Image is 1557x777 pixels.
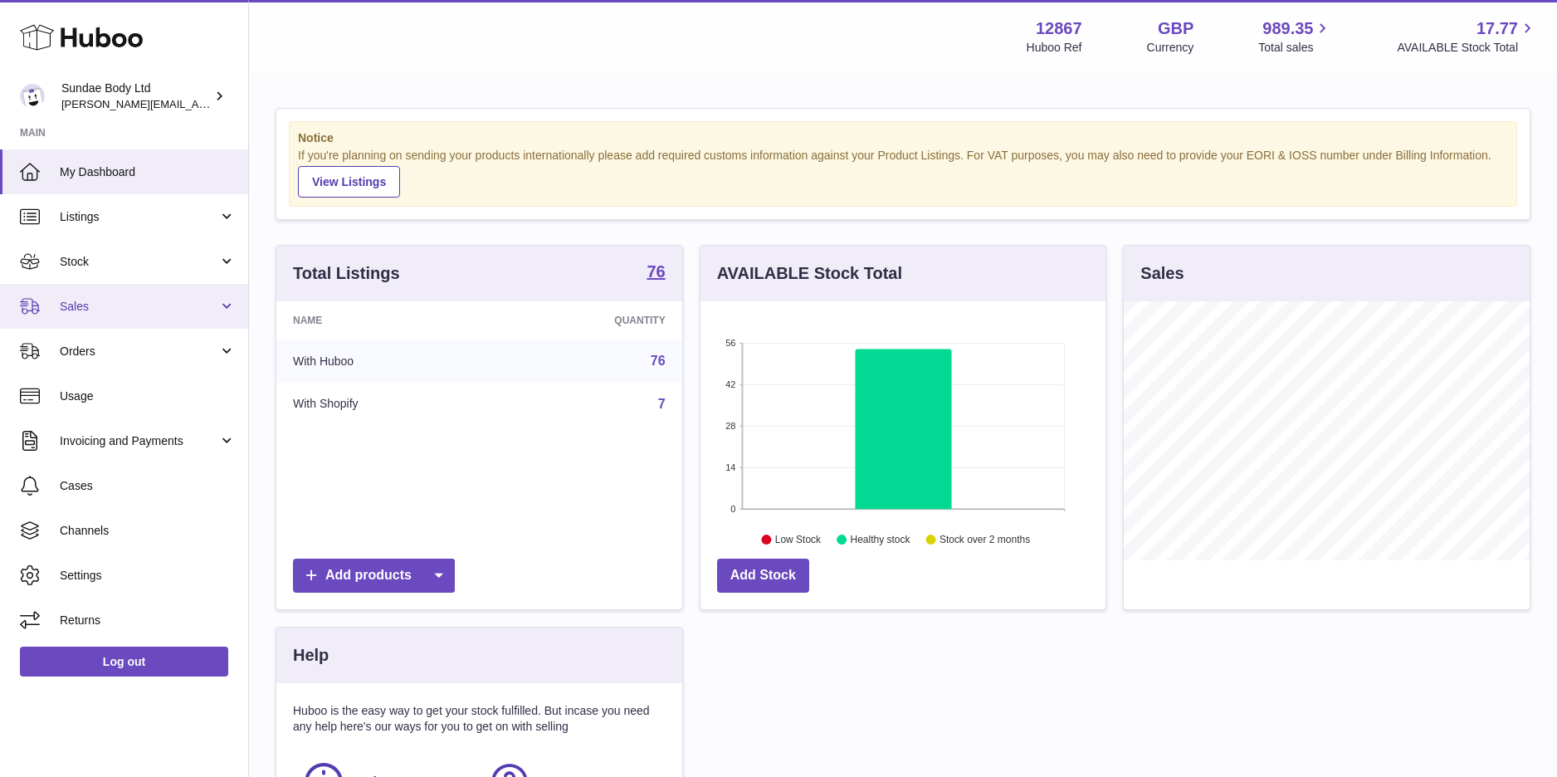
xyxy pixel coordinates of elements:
[60,478,236,494] span: Cases
[647,263,665,283] a: 76
[1158,17,1193,40] strong: GBP
[940,534,1030,545] text: Stock over 2 months
[298,148,1508,198] div: If you're planning on sending your products internationally please add required customs informati...
[60,164,236,180] span: My Dashboard
[60,344,218,359] span: Orders
[61,97,333,110] span: [PERSON_NAME][EMAIL_ADDRESS][DOMAIN_NAME]
[298,166,400,198] a: View Listings
[1036,17,1082,40] strong: 12867
[775,534,822,545] text: Low Stock
[293,644,329,667] h3: Help
[298,130,1508,146] strong: Notice
[1147,40,1194,56] div: Currency
[850,534,910,545] text: Healthy stock
[293,559,455,593] a: Add products
[1397,40,1537,56] span: AVAILABLE Stock Total
[647,263,665,280] strong: 76
[1027,40,1082,56] div: Huboo Ref
[60,523,236,539] span: Channels
[717,559,809,593] a: Add Stock
[725,462,735,472] text: 14
[293,262,400,285] h3: Total Listings
[20,647,228,677] a: Log out
[495,301,681,340] th: Quantity
[60,209,218,225] span: Listings
[658,397,666,411] a: 7
[276,383,495,426] td: With Shopify
[717,262,902,285] h3: AVAILABLE Stock Total
[1476,17,1518,40] span: 17.77
[60,388,236,404] span: Usage
[1262,17,1313,40] span: 989.35
[725,379,735,389] text: 42
[276,301,495,340] th: Name
[725,421,735,431] text: 28
[60,613,236,628] span: Returns
[20,84,45,109] img: dianne@sundaebody.com
[1258,17,1332,56] a: 989.35 Total sales
[730,504,735,514] text: 0
[60,568,236,584] span: Settings
[60,299,218,315] span: Sales
[1140,262,1184,285] h3: Sales
[1397,17,1537,56] a: 17.77 AVAILABLE Stock Total
[60,254,218,270] span: Stock
[725,338,735,348] text: 56
[293,703,666,735] p: Huboo is the easy way to get your stock fulfilled. But incase you need any help here's our ways f...
[60,433,218,449] span: Invoicing and Payments
[651,354,666,368] a: 76
[276,340,495,383] td: With Huboo
[61,81,211,112] div: Sundae Body Ltd
[1258,40,1332,56] span: Total sales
